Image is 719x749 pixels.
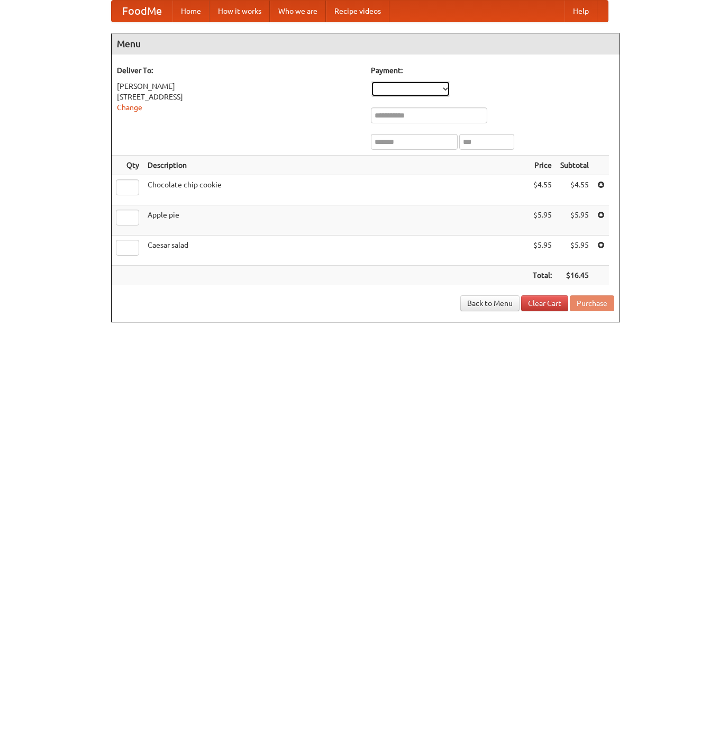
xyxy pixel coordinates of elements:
td: Apple pie [143,205,529,236]
td: $5.95 [556,236,593,266]
h5: Payment: [371,65,614,76]
h4: Menu [112,33,620,55]
td: Caesar salad [143,236,529,266]
a: Recipe videos [326,1,389,22]
td: Chocolate chip cookie [143,175,529,205]
div: [STREET_ADDRESS] [117,92,360,102]
td: $4.55 [556,175,593,205]
a: Clear Cart [521,295,568,311]
td: $5.95 [529,205,556,236]
th: $16.45 [556,266,593,285]
a: FoodMe [112,1,172,22]
h5: Deliver To: [117,65,360,76]
a: Change [117,103,142,112]
th: Total: [529,266,556,285]
th: Subtotal [556,156,593,175]
td: $5.95 [556,205,593,236]
a: Home [172,1,210,22]
a: Back to Menu [460,295,520,311]
th: Description [143,156,529,175]
a: Who we are [270,1,326,22]
a: How it works [210,1,270,22]
div: [PERSON_NAME] [117,81,360,92]
th: Qty [112,156,143,175]
th: Price [529,156,556,175]
td: $4.55 [529,175,556,205]
button: Purchase [570,295,614,311]
td: $5.95 [529,236,556,266]
a: Help [565,1,597,22]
